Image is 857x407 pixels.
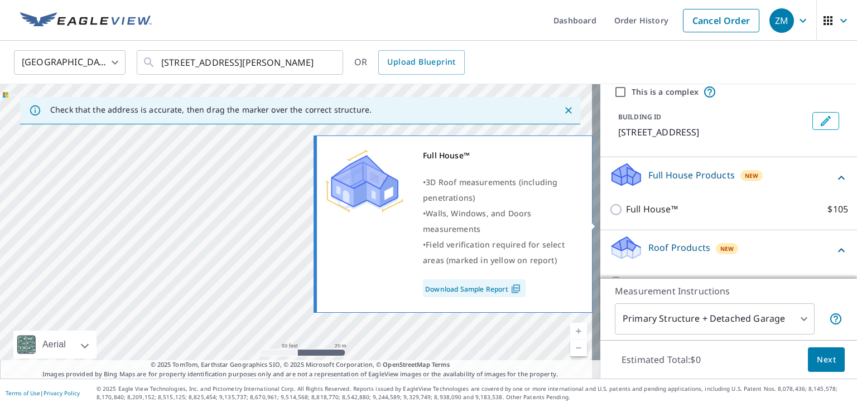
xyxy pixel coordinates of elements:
[423,177,557,203] span: 3D Roof measurements (including penetrations)
[423,175,578,206] div: •
[6,389,40,397] a: Terms of Use
[613,347,710,372] p: Estimated Total: $0
[423,237,578,268] div: •
[161,47,320,78] input: Search by address or latitude-longitude
[626,275,666,289] p: Premium
[720,244,734,253] span: New
[827,202,848,216] p: $105
[354,50,465,75] div: OR
[383,360,430,369] a: OpenStreetMap
[378,50,464,75] a: Upload Blueprint
[632,86,699,98] label: This is a complex
[817,353,836,367] span: Next
[812,112,839,130] button: Edit building 1
[618,125,808,139] p: [STREET_ADDRESS]
[39,331,69,358] div: Aerial
[423,206,578,237] div: •
[797,275,848,289] p: $32.75 - $87
[387,55,455,69] span: Upload Blueprint
[14,47,126,78] div: [GEOGRAPHIC_DATA]
[626,202,678,216] p: Full House™
[432,360,450,369] a: Terms
[683,9,759,32] a: Cancel Order
[769,8,794,33] div: ZM
[508,284,523,294] img: Pdf Icon
[829,312,842,326] span: Your report will include the primary structure and a detached garage if one exists.
[609,235,848,267] div: Roof ProductsNew
[151,360,450,370] span: © 2025 TomTom, Earthstar Geographics SIO, © 2025 Microsoft Corporation, ©
[609,162,848,193] div: Full House ProductsNew
[615,284,842,298] p: Measurement Instructions
[423,239,565,265] span: Field verification required for select areas (marked in yellow on report)
[648,241,710,254] p: Roof Products
[648,168,735,182] p: Full House Products
[20,12,152,29] img: EV Logo
[618,112,661,122] p: BUILDING ID
[423,148,578,163] div: Full House™
[50,105,372,115] p: Check that the address is accurate, then drag the marker over the correct structure.
[615,303,815,335] div: Primary Structure + Detached Garage
[97,385,851,401] p: © 2025 Eagle View Technologies, Inc. and Pictometry International Corp. All Rights Reserved. Repo...
[745,171,759,180] span: New
[423,208,531,234] span: Walls, Windows, and Doors measurements
[325,148,403,215] img: Premium
[423,279,526,297] a: Download Sample Report
[570,340,587,356] a: Current Level 19, Zoom Out
[6,390,80,396] p: |
[44,389,80,397] a: Privacy Policy
[561,103,576,118] button: Close
[570,323,587,340] a: Current Level 19, Zoom In
[808,347,845,372] button: Next
[13,331,97,358] div: Aerial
